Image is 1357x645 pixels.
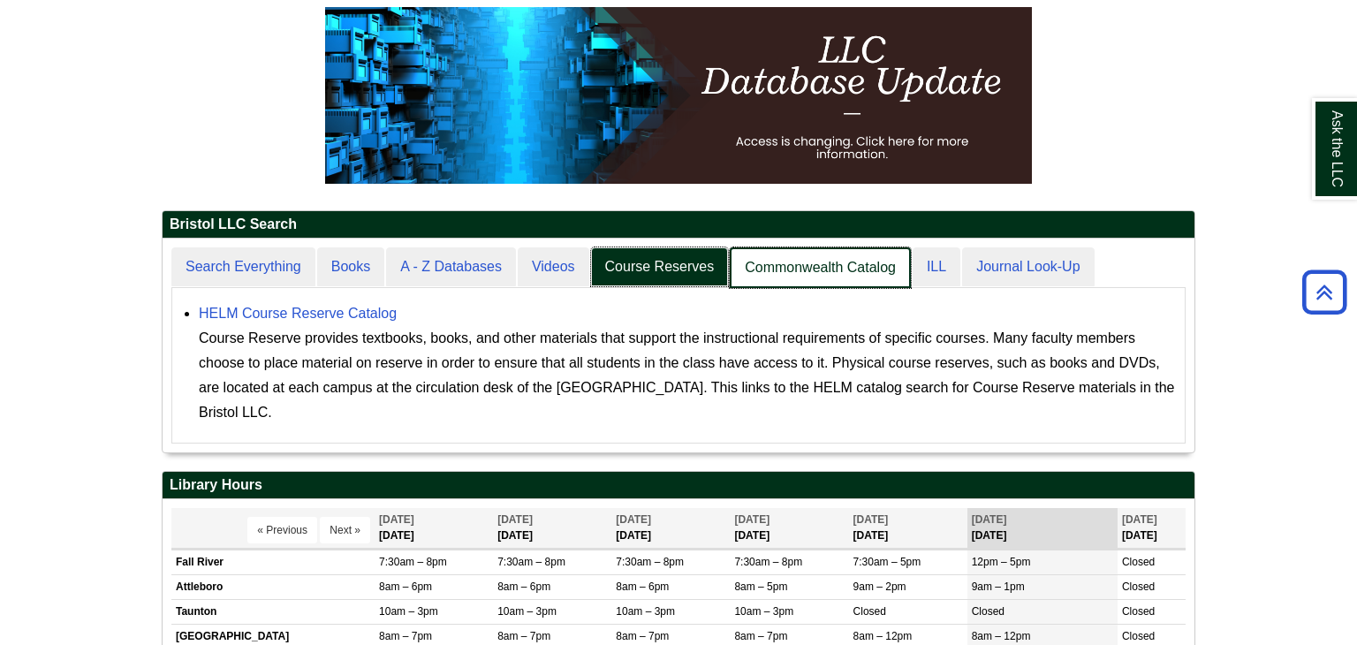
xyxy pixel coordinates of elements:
span: [DATE] [972,513,1007,526]
span: Closed [1122,556,1155,568]
span: 8am – 7pm [379,630,432,642]
span: [DATE] [497,513,533,526]
h2: Bristol LLC Search [163,211,1194,239]
a: A - Z Databases [386,247,516,287]
th: [DATE] [375,508,493,548]
span: 7:30am – 8pm [616,556,684,568]
a: Course Reserves [591,247,729,287]
a: Search Everything [171,247,315,287]
a: Videos [518,247,589,287]
th: [DATE] [849,508,967,548]
span: 10am – 3pm [379,605,438,618]
span: 8am – 6pm [616,580,669,593]
span: Closed [1122,605,1155,618]
td: Taunton [171,599,375,624]
img: HTML tutorial [325,7,1032,184]
span: 7:30am – 5pm [853,556,921,568]
span: [DATE] [734,513,769,526]
span: 9am – 1pm [972,580,1025,593]
button: « Previous [247,517,317,543]
span: [DATE] [853,513,889,526]
span: 8am – 7pm [734,630,787,642]
td: Fall River [171,550,375,574]
a: Back to Top [1296,280,1353,304]
th: [DATE] [493,508,611,548]
th: [DATE] [730,508,848,548]
span: Closed [972,605,1004,618]
button: Next » [320,517,370,543]
span: 9am – 2pm [853,580,906,593]
span: 8am – 7pm [497,630,550,642]
span: Closed [1122,630,1155,642]
span: 10am – 3pm [497,605,557,618]
span: 12pm – 5pm [972,556,1031,568]
span: 8am – 12pm [853,630,913,642]
span: 10am – 3pm [734,605,793,618]
span: [DATE] [616,513,651,526]
span: [DATE] [1122,513,1157,526]
span: 7:30am – 8pm [734,556,802,568]
span: 8am – 7pm [616,630,669,642]
span: 7:30am – 8pm [379,556,447,568]
a: ILL [913,247,960,287]
span: 10am – 3pm [616,605,675,618]
a: Commonwealth Catalog [730,247,911,289]
span: 8am – 6pm [497,580,550,593]
span: 7:30am – 8pm [497,556,565,568]
h2: Library Hours [163,472,1194,499]
span: 8am – 12pm [972,630,1031,642]
a: Journal Look-Up [962,247,1094,287]
a: HELM Course Reserve Catalog [199,306,397,321]
a: Books [317,247,384,287]
span: [DATE] [379,513,414,526]
td: Attleboro [171,574,375,599]
span: 8am – 5pm [734,580,787,593]
div: Course Reserve provides textbooks, books, and other materials that support the instructional requ... [199,326,1176,425]
th: [DATE] [1118,508,1186,548]
span: Closed [853,605,886,618]
span: 8am – 6pm [379,580,432,593]
span: Closed [1122,580,1155,593]
th: [DATE] [611,508,730,548]
th: [DATE] [967,508,1118,548]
